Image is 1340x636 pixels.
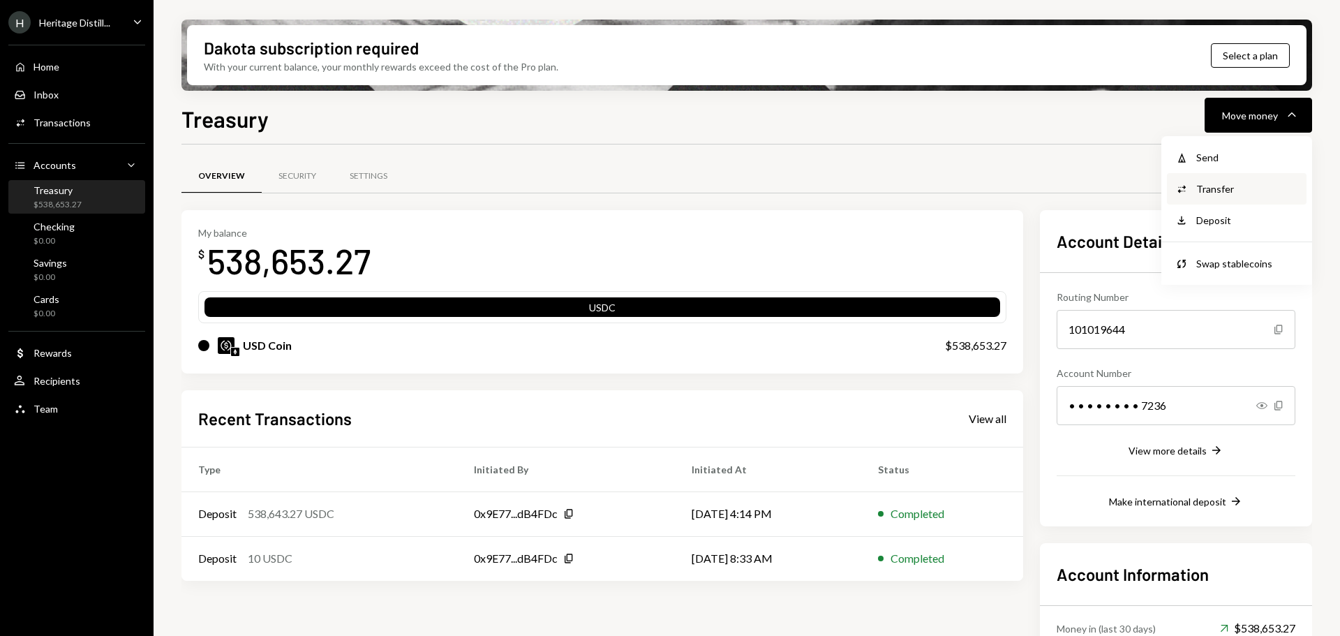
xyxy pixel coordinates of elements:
[969,412,1006,426] div: View all
[8,340,145,365] a: Rewards
[33,293,59,305] div: Cards
[198,227,371,239] div: My balance
[33,159,76,171] div: Accounts
[33,61,59,73] div: Home
[8,54,145,79] a: Home
[198,505,237,522] div: Deposit
[675,491,861,536] td: [DATE] 4:14 PM
[1109,494,1243,510] button: Make international deposit
[33,403,58,415] div: Team
[33,235,75,247] div: $0.00
[218,337,234,354] img: USDC
[204,36,419,59] div: Dakota subscription required
[207,239,371,283] div: 538,653.27
[675,536,861,581] td: [DATE] 8:33 AM
[675,447,861,491] th: Initiated At
[33,375,80,387] div: Recipients
[1196,150,1298,165] div: Send
[33,272,67,283] div: $0.00
[1057,386,1295,425] div: • • • • • • • • 7236
[8,216,145,250] a: Checking$0.00
[1057,366,1295,380] div: Account Number
[198,170,245,182] div: Overview
[1109,496,1226,508] div: Make international deposit
[33,347,72,359] div: Rewards
[204,300,1000,320] div: USDC
[33,184,82,196] div: Treasury
[39,17,110,29] div: Heritage Distill...
[8,82,145,107] a: Inbox
[181,158,262,194] a: Overview
[8,368,145,393] a: Recipients
[1057,290,1295,304] div: Routing Number
[33,221,75,232] div: Checking
[1129,445,1207,457] div: View more details
[8,180,145,214] a: Treasury$538,653.27
[33,89,59,101] div: Inbox
[198,247,204,261] div: $
[1222,108,1278,123] div: Move money
[457,447,675,491] th: Initiated By
[8,396,145,421] a: Team
[262,158,333,194] a: Security
[243,337,292,354] div: USD Coin
[33,199,82,211] div: $538,653.27
[8,152,145,177] a: Accounts
[891,505,944,522] div: Completed
[8,289,145,323] a: Cards$0.00
[969,411,1006,426] a: View all
[1057,310,1295,349] div: 101019644
[181,447,457,491] th: Type
[1196,256,1298,271] div: Swap stablecoins
[33,308,59,320] div: $0.00
[198,550,237,567] div: Deposit
[891,550,944,567] div: Completed
[8,11,31,34] div: H
[278,170,316,182] div: Security
[474,505,558,522] div: 0x9E77...dB4FDc
[33,257,67,269] div: Savings
[945,337,1006,354] div: $538,653.27
[8,110,145,135] a: Transactions
[33,117,91,128] div: Transactions
[8,253,145,286] a: Savings$0.00
[204,59,558,74] div: With your current balance, your monthly rewards exceed the cost of the Pro plan.
[1057,563,1295,586] h2: Account Information
[1057,621,1156,636] div: Money in (last 30 days)
[861,447,1023,491] th: Status
[1057,230,1295,253] h2: Account Details
[1205,98,1312,133] button: Move money
[1196,182,1298,196] div: Transfer
[248,505,334,522] div: 538,643.27 USDC
[474,550,558,567] div: 0x9E77...dB4FDc
[1196,213,1298,228] div: Deposit
[181,105,269,133] h1: Treasury
[1211,43,1290,68] button: Select a plan
[333,158,404,194] a: Settings
[231,348,239,356] img: ethereum-mainnet
[248,550,292,567] div: 10 USDC
[1129,443,1223,459] button: View more details
[350,170,387,182] div: Settings
[198,407,352,430] h2: Recent Transactions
